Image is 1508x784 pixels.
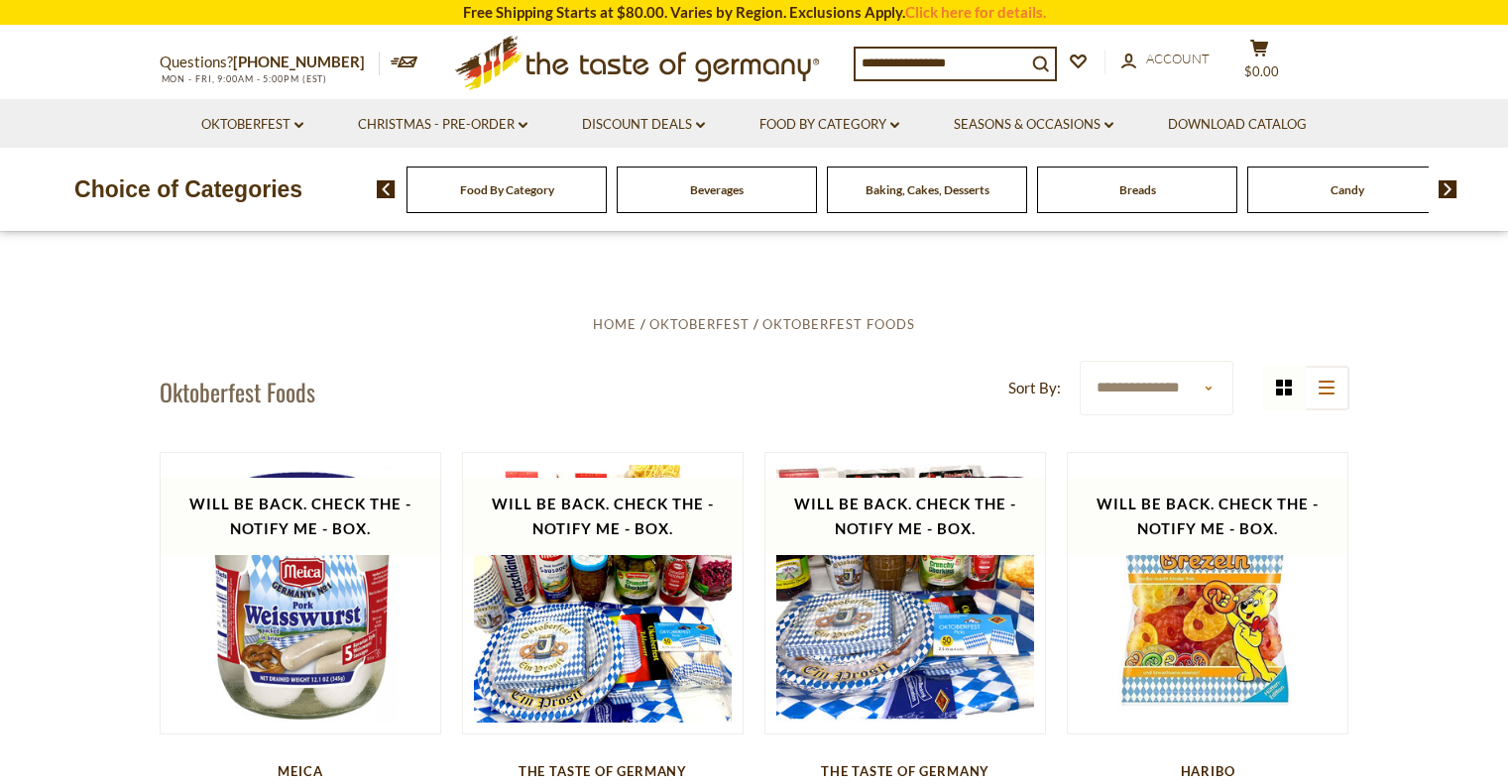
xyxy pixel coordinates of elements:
[762,316,915,332] a: Oktoberfest Foods
[1168,114,1307,136] a: Download Catalog
[160,73,328,84] span: MON - FRI, 9:00AM - 5:00PM (EST)
[765,453,1046,733] img: The Taste of Germany Oktoberfest Party Box for 8, Perishable - FREE SHIPPING
[1146,51,1210,66] span: Account
[690,182,744,197] a: Beverages
[866,182,989,197] a: Baking, Cakes, Desserts
[1331,182,1364,197] a: Candy
[593,316,637,332] a: Home
[358,114,527,136] a: Christmas - PRE-ORDER
[161,453,441,733] img: Meica Weisswurst Sausages in glass jar, 12 oz.
[1230,39,1290,88] button: $0.00
[233,53,365,70] a: [PHONE_NUMBER]
[160,50,380,75] p: Questions?
[160,763,442,779] div: Meica
[759,114,899,136] a: Food By Category
[1121,49,1210,70] a: Account
[160,377,315,406] h1: Oktoberfest Foods
[201,114,303,136] a: Oktoberfest
[954,114,1113,136] a: Seasons & Occasions
[1439,180,1457,198] img: next arrow
[462,763,745,779] div: The Taste of Germany
[460,182,554,197] a: Food By Category
[764,763,1047,779] div: The Taste of Germany
[1244,63,1279,79] span: $0.00
[1119,182,1156,197] a: Breads
[377,180,396,198] img: previous arrow
[582,114,705,136] a: Discount Deals
[1067,763,1349,779] div: Haribo
[649,316,750,332] a: Oktoberfest
[905,3,1046,21] a: Click here for details.
[463,453,744,733] img: The Taste of Germany Oktoberfest Party Box for 8, non-perishable, FREE SHIPPING
[1068,453,1348,733] img: Haribo Suse Brezeln
[1008,376,1061,400] label: Sort By:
